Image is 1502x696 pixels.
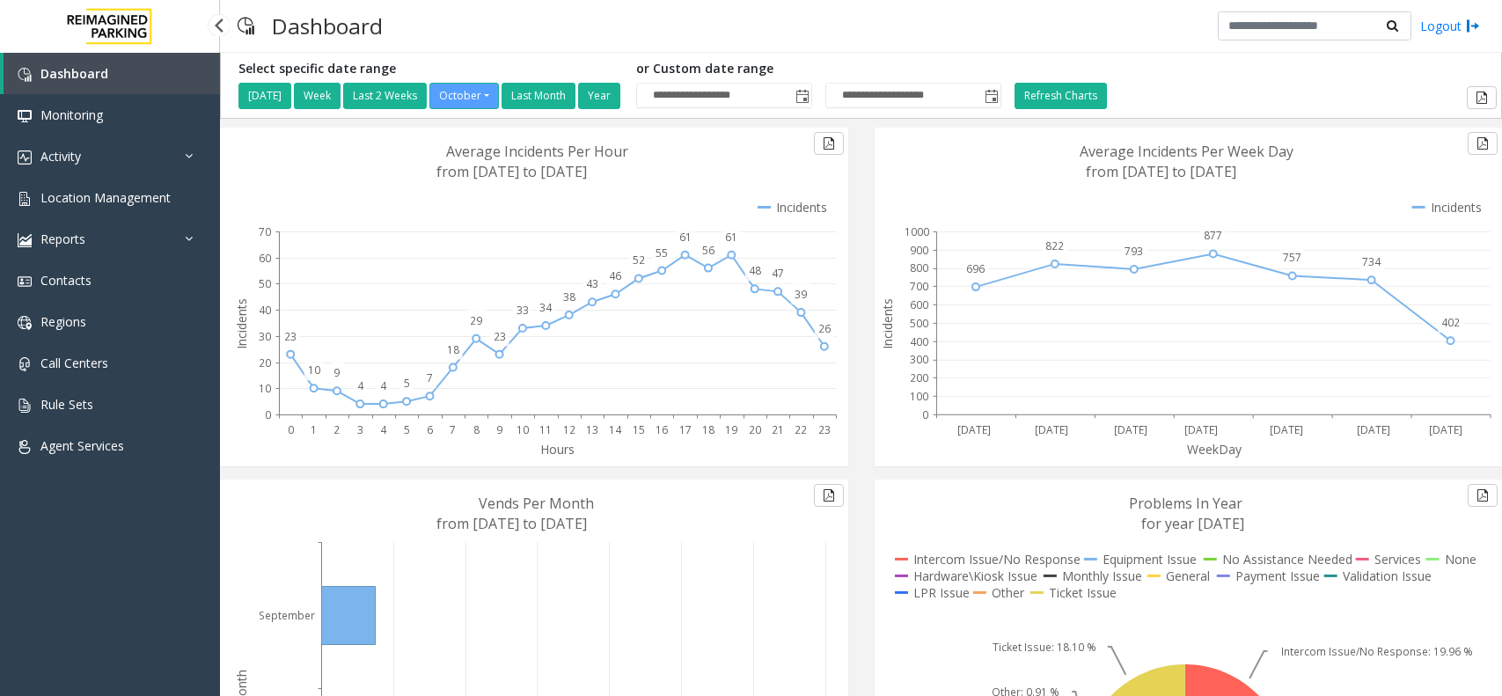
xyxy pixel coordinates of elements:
[259,355,271,370] text: 20
[357,422,363,437] text: 3
[473,422,480,437] text: 8
[311,422,317,437] text: 1
[333,365,340,380] text: 9
[1086,162,1236,181] text: from [DATE] to [DATE]
[259,329,271,344] text: 30
[539,300,553,315] text: 34
[40,437,124,454] span: Agent Services
[563,422,575,437] text: 12
[259,276,271,291] text: 50
[40,231,85,247] span: Reports
[993,640,1096,655] text: Ticket Issue: 18.10 %
[910,334,928,349] text: 400
[380,422,387,437] text: 4
[957,422,991,437] text: [DATE]
[40,396,93,413] span: Rule Sets
[502,83,575,109] button: Last Month
[1204,229,1222,244] text: 877
[814,132,844,155] button: Export to pdf
[1015,83,1107,109] button: Refresh Charts
[814,484,844,507] button: Export to pdf
[40,189,171,206] span: Location Management
[1141,514,1244,533] text: for year [DATE]
[447,342,459,357] text: 18
[427,370,433,385] text: 7
[18,68,32,82] img: 'icon'
[679,230,692,245] text: 61
[1429,422,1462,437] text: [DATE]
[1283,251,1301,266] text: 757
[18,275,32,289] img: 'icon'
[910,279,928,294] text: 700
[446,142,628,161] text: Average Incidents Per Hour
[879,298,896,349] text: Incidents
[966,261,985,276] text: 696
[910,261,928,276] text: 800
[772,266,784,281] text: 47
[910,297,928,312] text: 600
[18,316,32,330] img: 'icon'
[656,245,668,260] text: 55
[910,370,928,385] text: 200
[1468,484,1498,507] button: Export to pdf
[333,422,340,437] text: 2
[436,162,587,181] text: from [DATE] to [DATE]
[749,422,761,437] text: 20
[633,422,645,437] text: 15
[636,62,1001,77] h5: or Custom date range
[494,329,506,344] text: 23
[1468,132,1498,155] button: Export to pdf
[1114,422,1147,437] text: [DATE]
[578,83,620,109] button: Year
[795,422,807,437] text: 22
[1184,422,1218,437] text: [DATE]
[259,303,271,318] text: 40
[656,422,668,437] text: 16
[40,148,81,165] span: Activity
[1270,422,1303,437] text: [DATE]
[818,321,831,336] text: 26
[238,4,254,48] img: pageIcon
[357,378,364,393] text: 4
[818,422,831,437] text: 23
[910,389,928,404] text: 100
[749,263,761,278] text: 48
[470,313,482,328] text: 29
[404,422,410,437] text: 5
[795,287,807,302] text: 39
[265,407,271,422] text: 0
[772,422,784,437] text: 21
[922,407,928,422] text: 0
[1441,315,1460,330] text: 402
[910,243,928,258] text: 900
[233,298,250,349] text: Incidents
[18,399,32,413] img: 'icon'
[40,106,103,123] span: Monitoring
[1080,142,1293,161] text: Average Incidents Per Week Day
[563,289,575,304] text: 38
[450,422,456,437] text: 7
[18,150,32,165] img: 'icon'
[517,303,529,318] text: 33
[910,353,928,368] text: 300
[725,230,737,245] text: 61
[792,84,811,108] span: Toggle popup
[40,313,86,330] span: Regions
[259,608,315,623] text: September
[18,192,32,206] img: 'icon'
[18,109,32,123] img: 'icon'
[905,224,929,239] text: 1000
[40,272,92,289] span: Contacts
[1187,441,1242,458] text: WeekDay
[429,83,499,109] button: October
[343,83,427,109] button: Last 2 Weeks
[586,276,598,291] text: 43
[1129,494,1242,513] text: Problems In Year
[679,422,692,437] text: 17
[540,441,575,458] text: Hours
[1362,254,1381,269] text: 734
[238,62,623,77] h5: Select specific date range
[40,355,108,371] span: Call Centers
[4,53,220,94] a: Dashboard
[263,4,392,48] h3: Dashboard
